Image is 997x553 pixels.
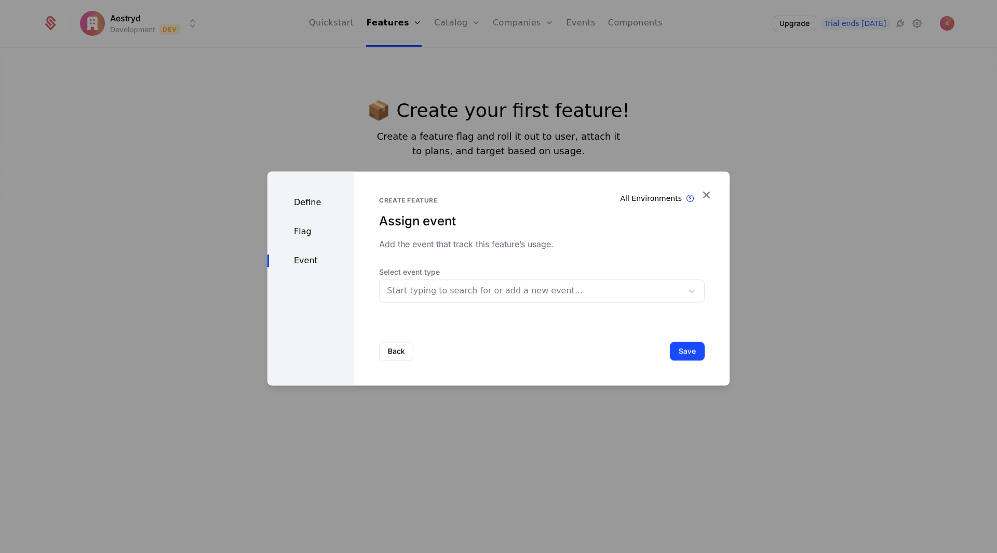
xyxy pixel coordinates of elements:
[267,196,354,209] div: Define
[379,196,705,205] div: Create feature
[267,254,354,267] div: Event
[379,238,705,250] div: Add the event that track this feature’s usage.
[267,225,354,238] div: Flag
[379,213,705,230] div: Assign event
[379,342,413,360] button: Back
[621,193,682,204] div: All Environments
[379,267,705,277] span: Select event type
[670,342,705,360] button: Save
